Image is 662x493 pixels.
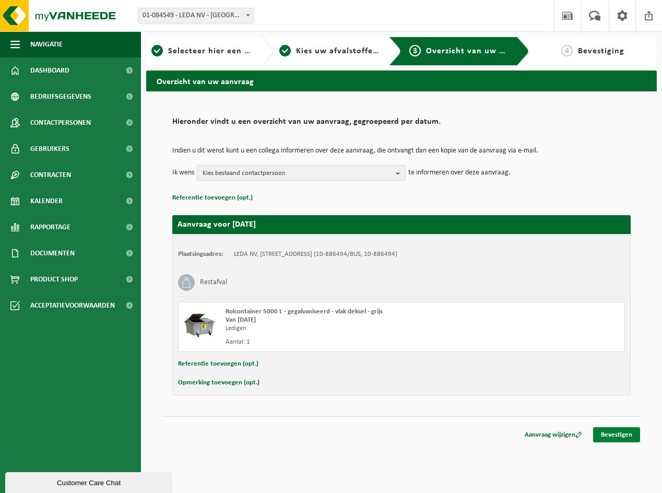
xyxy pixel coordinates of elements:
[172,165,194,181] p: Ik wens
[517,427,590,442] a: Aanvraag wijzigen
[30,110,91,136] span: Contactpersonen
[5,470,174,493] iframe: chat widget
[234,250,397,259] td: LEDA NV, [STREET_ADDRESS] (10-886494/BUS, 10-886494)
[151,45,163,56] span: 1
[226,308,383,315] span: Rolcontainer 5000 L - gegalvaniseerd - vlak deksel - grijs
[184,308,215,339] img: WB-5000-GAL-GY-01.png
[226,316,256,323] strong: Van [DATE]
[138,8,253,23] span: 01-084549 - LEDA NV - TORHOUT
[30,31,63,57] span: Navigatie
[408,165,511,181] p: te informeren over deze aanvraag.
[593,427,640,442] a: Bevestigen
[197,165,406,181] button: Kies bestaand contactpersoon
[178,376,259,390] button: Opmerking toevoegen (opt.)
[30,214,70,240] span: Rapportage
[226,338,443,346] div: Aantal: 1
[172,191,253,205] button: Referentie toevoegen (opt.)
[30,292,115,319] span: Acceptatievoorwaarden
[30,162,71,188] span: Contracten
[279,45,291,56] span: 2
[30,240,75,266] span: Documenten
[30,84,91,110] span: Bedrijfsgegevens
[200,274,227,291] h3: Restafval
[30,57,69,84] span: Dashboard
[30,136,69,162] span: Gebruikers
[279,45,381,57] a: 2Kies uw afvalstoffen en recipiënten
[138,8,254,24] span: 01-084549 - LEDA NV - TORHOUT
[409,45,421,56] span: 3
[172,147,631,155] p: Indien u dit wenst kunt u een collega informeren over deze aanvraag, die ontvangt dan een kopie v...
[426,47,536,55] span: Overzicht van uw aanvraag
[178,220,256,229] strong: Aanvraag voor [DATE]
[203,166,392,181] span: Kies bestaand contactpersoon
[178,357,258,371] button: Referentie toevoegen (opt.)
[30,188,63,214] span: Kalender
[561,45,573,56] span: 4
[146,71,657,91] h2: Overzicht van uw aanvraag
[168,47,281,55] span: Selecteer hier een vestiging
[578,47,624,55] span: Bevestiging
[172,118,631,132] h2: Hieronder vindt u een overzicht van uw aanvraag, gegroepeerd per datum.
[226,324,443,333] div: Ledigen
[30,266,78,292] span: Product Shop
[178,251,223,257] strong: Plaatsingsadres:
[151,45,253,57] a: 1Selecteer hier een vestiging
[296,47,440,55] span: Kies uw afvalstoffen en recipiënten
